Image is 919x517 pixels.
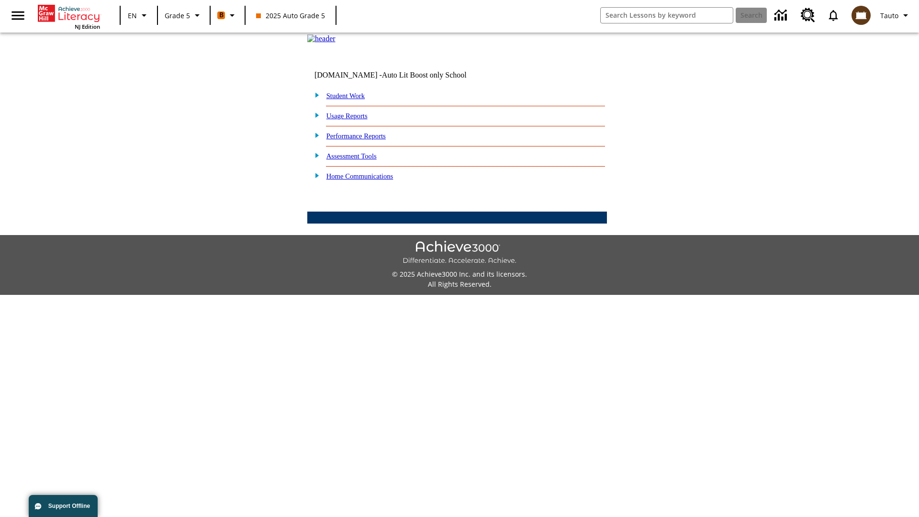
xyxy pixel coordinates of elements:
button: Language: EN, Select a language [123,7,154,24]
button: Open side menu [4,1,32,30]
span: Support Offline [48,503,90,509]
span: NJ Edition [75,23,100,30]
span: Tauto [880,11,898,21]
img: Achieve3000 Differentiate Accelerate Achieve [403,241,516,265]
img: header [307,34,336,43]
a: Performance Reports [326,132,386,140]
div: Home [38,3,100,30]
span: Grade 5 [165,11,190,21]
a: Usage Reports [326,112,368,120]
button: Boost Class color is orange. Change class color [213,7,242,24]
span: 2025 Auto Grade 5 [256,11,325,21]
a: Home Communications [326,172,393,180]
input: search field [601,8,733,23]
button: Profile/Settings [876,7,915,24]
span: EN [128,11,137,21]
button: Grade: Grade 5, Select a grade [161,7,207,24]
button: Select a new avatar [846,3,876,28]
nobr: Auto Lit Boost only School [382,71,467,79]
span: B [219,9,224,21]
img: plus.gif [310,90,320,99]
img: plus.gif [310,151,320,159]
img: plus.gif [310,131,320,139]
a: Data Center [769,2,795,29]
img: plus.gif [310,171,320,180]
img: avatar image [852,6,871,25]
button: Support Offline [29,495,98,517]
a: Student Work [326,92,365,100]
td: [DOMAIN_NAME] - [314,71,491,79]
a: Resource Center, Will open in new tab [795,2,821,28]
a: Assessment Tools [326,152,377,160]
a: Notifications [821,3,846,28]
img: plus.gif [310,111,320,119]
